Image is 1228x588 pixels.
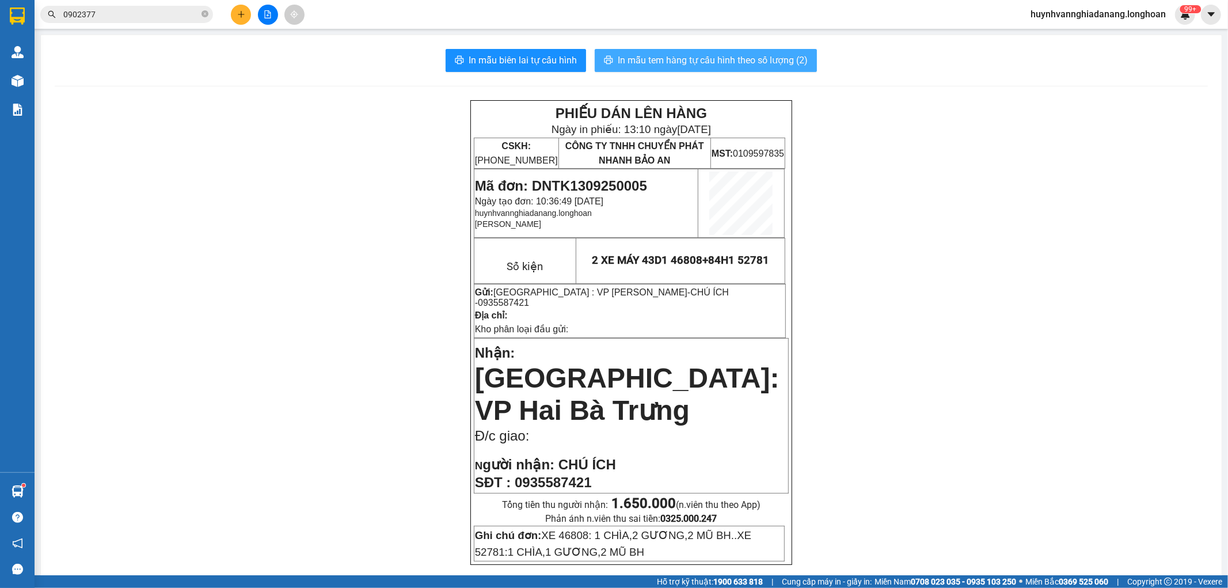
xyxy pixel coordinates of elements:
span: printer [455,55,464,66]
strong: 1.650.000 [611,495,676,511]
strong: MST: [712,149,733,158]
span: Ngày in phiếu: 12:35 ngày [73,23,232,35]
strong: N [475,460,554,472]
button: plus [231,5,251,25]
button: file-add [258,5,278,25]
span: Phản ánh n.viên thu sai tiền: [545,513,717,524]
span: 0935587421 [478,298,529,308]
span: Hỗ trợ kỹ thuật: [657,575,763,588]
span: close-circle [202,9,208,20]
span: Tổng tiền thu người nhận: [502,499,761,510]
span: [PHONE_NUMBER] [475,141,558,165]
strong: CSKH: [501,141,531,151]
img: solution-icon [12,104,24,116]
span: aim [290,10,298,18]
span: In mẫu tem hàng tự cấu hình theo số lượng (2) [618,53,808,67]
span: [GEOGRAPHIC_DATA] : VP [PERSON_NAME] [493,287,687,297]
strong: CSKH: [32,39,61,49]
span: close-circle [202,10,208,17]
span: [GEOGRAPHIC_DATA]: VP Hai Bà Trưng [475,363,780,426]
span: Số kiện [507,260,543,273]
span: | [1117,575,1119,588]
span: Kho phân loại đầu gửi: [475,324,569,334]
span: message [12,564,23,575]
input: Tìm tên, số ĐT hoặc mã đơn [63,8,199,21]
strong: Ghi chú đơn: [475,529,542,541]
strong: PHIẾU DÁN LÊN HÀNG [556,105,707,121]
strong: Địa chỉ: [475,310,508,320]
button: printerIn mẫu biên lai tự cấu hình [446,49,586,72]
img: logo-vxr [10,7,25,25]
span: 0109597835 [712,149,784,158]
span: file-add [264,10,272,18]
strong: Gửi: [475,287,493,297]
img: warehouse-icon [12,46,24,58]
span: question-circle [12,512,23,523]
span: | [771,575,773,588]
span: CÔNG TY TNHH CHUYỂN PHÁT NHANH BẢO AN [100,39,211,60]
img: warehouse-icon [12,485,24,498]
strong: PHIẾU DÁN LÊN HÀNG [77,5,228,21]
span: search [48,10,56,18]
span: CHÚ ÍCH - [475,287,729,308]
span: CÔNG TY TNHH CHUYỂN PHÁT NHANH BẢO AN [565,141,704,165]
span: CHÚ ÍCH [558,457,616,472]
span: gười nhận: [482,457,554,472]
span: (n.viên thu theo App) [611,499,761,510]
span: - [475,287,729,308]
span: copyright [1164,578,1172,586]
img: icon-new-feature [1180,9,1191,20]
img: warehouse-icon [12,75,24,87]
span: Miền Bắc [1025,575,1108,588]
span: huynhvannghiadanang.longhoan [1021,7,1175,21]
span: Miền Nam [875,575,1016,588]
span: 0935587421 [515,475,591,490]
span: caret-down [1206,9,1216,20]
strong: SĐT : [475,475,511,490]
span: [PHONE_NUMBER] [5,39,88,59]
span: plus [237,10,245,18]
span: [PERSON_NAME] [475,219,541,229]
strong: 0369 525 060 [1059,577,1108,586]
span: 2 XE MÁY 43D1 46808+84H1 52781 [592,254,769,267]
button: printerIn mẫu tem hàng tự cấu hình theo số lượng (2) [595,49,817,72]
span: Cung cấp máy in - giấy in: [782,575,872,588]
strong: 0708 023 035 - 0935 103 250 [911,577,1016,586]
span: Mã đơn: DNTK1309250004 [5,70,177,85]
strong: 0325.000.247 [660,513,717,524]
span: Ngày tạo đơn: 10:36:49 [DATE] [475,196,603,206]
span: Nhận: [475,345,515,361]
strong: 1900 633 818 [713,577,763,586]
span: Mã đơn: DNTK1309250005 [475,178,647,194]
span: In mẫu biên lai tự cấu hình [469,53,577,67]
sup: 1 [22,484,25,487]
sup: 245 [1180,5,1201,13]
span: ⚪️ [1019,579,1022,584]
span: [DATE] [677,123,711,135]
span: huynhvannghiadanang.longhoan [475,208,592,218]
span: printer [604,55,613,66]
button: caret-down [1201,5,1221,25]
button: aim [284,5,305,25]
span: Ngày in phiếu: 13:10 ngày [552,123,711,135]
span: XE 46808: 1 CHÌA,2 GƯƠNG,2 MŨ BH..XE 52781:1 CHÌA,1 GƯƠNG,2 MŨ BH [475,529,751,558]
span: notification [12,538,23,549]
span: Đ/c giao: [475,428,530,443]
